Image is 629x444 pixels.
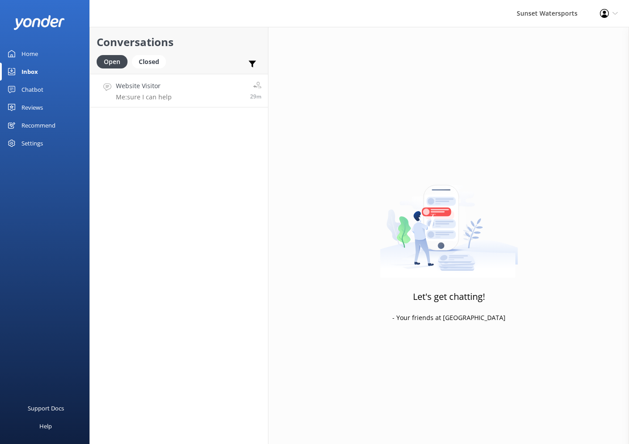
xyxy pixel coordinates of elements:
span: Oct 03 2025 08:03am (UTC -05:00) America/Cancun [250,93,261,100]
p: Me: sure I can help [116,93,172,101]
div: Chatbot [21,81,43,98]
div: Open [97,55,127,68]
p: - Your friends at [GEOGRAPHIC_DATA] [392,313,506,323]
a: Open [97,56,132,66]
h4: Website Visitor [116,81,172,91]
h3: Let's get chatting! [413,290,485,304]
div: Reviews [21,98,43,116]
img: artwork of a man stealing a conversation from at giant smartphone [380,166,518,278]
h2: Conversations [97,34,261,51]
div: Home [21,45,38,63]
div: Closed [132,55,166,68]
div: Inbox [21,63,38,81]
div: Settings [21,134,43,152]
img: yonder-white-logo.png [13,15,65,30]
div: Help [39,417,52,435]
div: Recommend [21,116,55,134]
div: Support Docs [28,399,64,417]
a: Closed [132,56,170,66]
a: Website VisitorMe:sure I can help29m [90,74,268,107]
